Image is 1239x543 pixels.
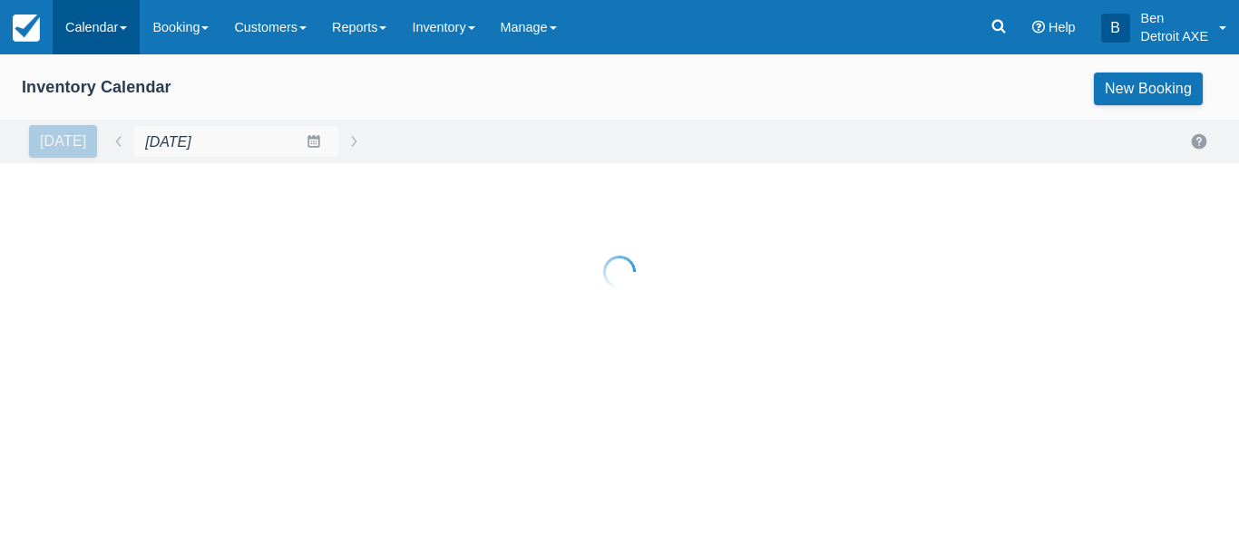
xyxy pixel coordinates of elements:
[1049,20,1076,34] span: Help
[1094,73,1203,105] a: New Booking
[1032,21,1045,34] i: Help
[13,15,40,42] img: checkfront-main-nav-mini-logo.png
[1141,9,1208,27] p: Ben
[1101,14,1130,43] div: B
[22,77,171,98] div: Inventory Calendar
[133,125,339,158] input: Date
[1141,27,1208,45] p: Detroit AXE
